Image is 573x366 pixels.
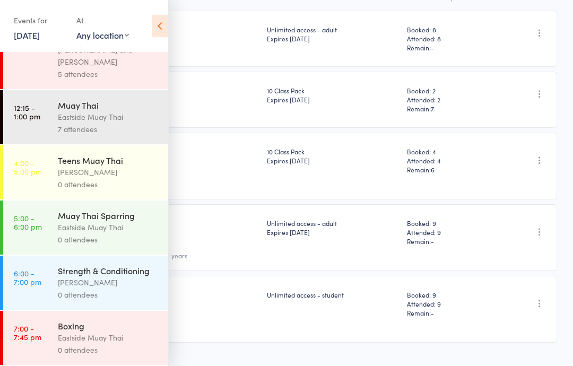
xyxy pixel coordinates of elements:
a: 7:00 -7:45 pmBoxingEastside Muay Thai0 attendees [3,311,168,365]
span: - [431,237,434,246]
span: 6 [431,165,435,174]
div: [PERSON_NAME] [58,166,159,178]
div: Muay Thai [58,99,159,111]
div: Eastside Muay Thai [58,221,159,233]
span: Booked: 9 [407,219,490,228]
span: Attended: 9 [407,228,490,237]
div: At [76,12,129,29]
div: Any location [76,29,129,41]
span: Attended: 4 [407,156,490,165]
div: 0 attendees [58,178,159,190]
div: Unlimited access - student [267,290,398,299]
span: Booked: 8 [407,25,490,34]
div: Unlimited access - adult [267,25,398,43]
span: - [431,308,434,317]
div: 7 attendees [58,123,159,135]
div: [PERSON_NAME] [58,276,159,289]
a: 7:00 -8:00 amBeginner Boxing[PERSON_NAME] and [PERSON_NAME]5 attendees [3,23,168,89]
div: 0 attendees [58,344,159,356]
div: Eastside Muay Thai [58,332,159,344]
span: Attended: 2 [407,95,490,104]
span: Remain: [407,237,490,246]
div: Expires [DATE] [267,156,398,165]
time: 5:00 - 6:00 pm [14,214,42,231]
span: 7 [431,104,434,113]
div: 0 attendees [58,233,159,246]
a: 6:00 -7:00 pmStrength & Conditioning[PERSON_NAME]0 attendees [3,256,168,310]
span: Remain: [407,308,490,317]
span: Booked: 2 [407,86,490,95]
div: 0 attendees [58,289,159,301]
span: Remain: [407,104,490,113]
div: 5 attendees [58,68,159,80]
time: 7:00 - 8:00 am [14,36,41,53]
time: 12:15 - 1:00 pm [14,103,40,120]
a: 4:00 -5:00 pmTeens Muay Thai[PERSON_NAME]0 attendees [3,145,168,199]
div: Muay Thai Sparring [58,210,159,221]
span: Booked: 9 [407,290,490,299]
time: 7:00 - 7:45 pm [14,324,41,341]
div: Teens Muay Thai [58,154,159,166]
div: Expires [DATE] [267,228,398,237]
a: [DATE] [14,29,40,41]
div: Boxing [58,320,159,332]
div: 10 Class Pack [267,86,398,104]
span: Remain: [407,165,490,174]
div: Events for [14,12,66,29]
div: Strength & Conditioning [58,265,159,276]
time: 4:00 - 5:00 pm [14,159,42,176]
div: [PERSON_NAME] and [PERSON_NAME] [58,43,159,68]
span: Attended: 9 [407,299,490,308]
div: Unlimited access - adult [267,219,398,237]
div: Expires [DATE] [267,95,398,104]
span: Attended: 8 [407,34,490,43]
span: Remain: [407,43,490,52]
span: Booked: 4 [407,147,490,156]
div: Expires [DATE] [267,34,398,43]
a: 5:00 -6:00 pmMuay Thai SparringEastside Muay Thai0 attendees [3,201,168,255]
div: 10 Class Pack [267,147,398,165]
span: - [431,43,434,52]
a: 12:15 -1:00 pmMuay ThaiEastside Muay Thai7 attendees [3,90,168,144]
time: 6:00 - 7:00 pm [14,269,41,286]
div: Eastside Muay Thai [58,111,159,123]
